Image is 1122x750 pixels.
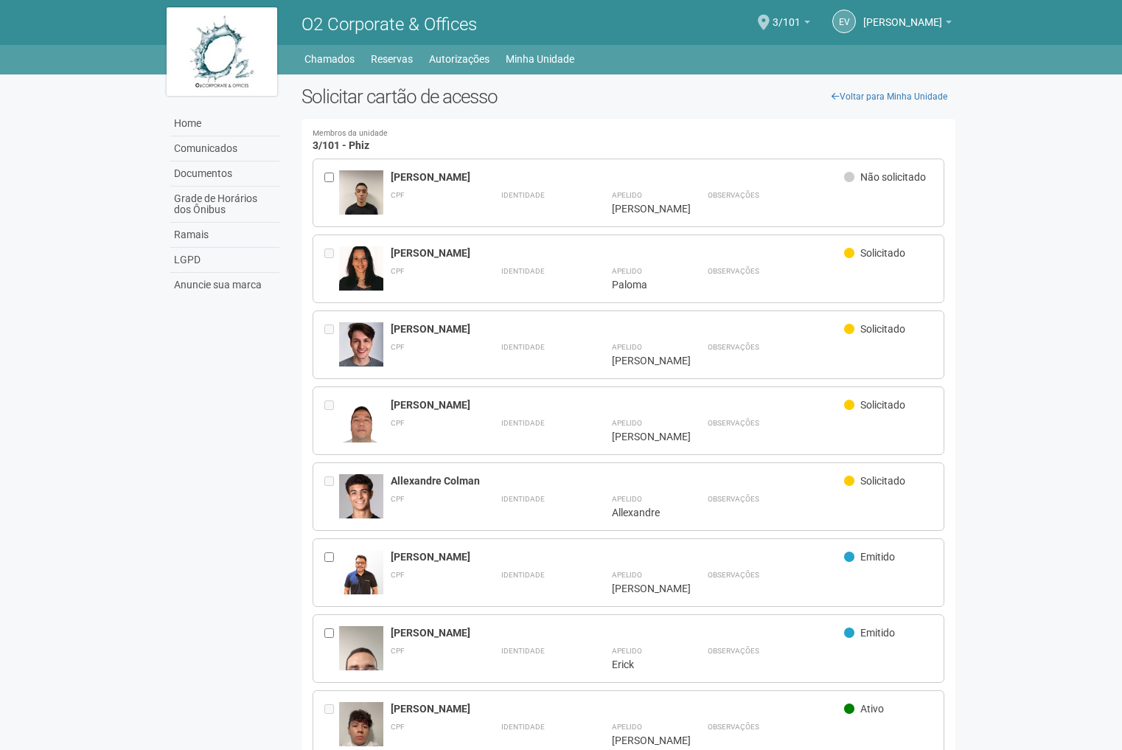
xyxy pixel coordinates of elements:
[304,49,355,69] a: Chamados
[708,267,759,275] strong: Observações
[501,191,545,199] strong: Identidade
[324,398,339,443] div: Entre em contato com a Aministração para solicitar o cancelamento ou 2a via
[501,723,545,731] strong: Identidade
[612,202,671,215] div: [PERSON_NAME]
[167,7,277,96] img: logo.jpg
[339,322,383,384] img: user.jpg
[302,86,955,108] h2: Solicitar cartão de acesso
[429,49,489,69] a: Autorizações
[860,171,926,183] span: Não solicitado
[860,551,895,563] span: Emitido
[860,703,884,715] span: Ativo
[391,571,405,579] strong: CPF
[860,627,895,639] span: Emitido
[391,398,844,412] div: [PERSON_NAME]
[860,247,905,259] span: Solicitado
[170,136,279,162] a: Comunicados
[391,626,844,639] div: [PERSON_NAME]
[612,191,642,199] strong: Apelido
[170,248,279,273] a: LGPD
[391,170,844,184] div: [PERSON_NAME]
[391,419,405,427] strong: CPF
[860,323,905,335] span: Solicitado
[863,18,952,30] a: [PERSON_NAME]
[391,191,405,199] strong: CPF
[170,187,279,223] a: Grade de Horários dos Ônibus
[501,647,545,655] strong: Identidade
[612,506,671,519] div: Allexandre
[339,626,383,727] img: user.jpg
[506,49,574,69] a: Minha Unidade
[391,702,844,715] div: [PERSON_NAME]
[391,723,405,731] strong: CPF
[773,2,801,28] span: 3/101
[391,647,405,655] strong: CPF
[501,267,545,275] strong: Identidade
[391,322,844,336] div: [PERSON_NAME]
[391,267,405,275] strong: CPF
[501,419,545,427] strong: Identidade
[773,18,810,30] a: 3/101
[708,419,759,427] strong: Observações
[612,647,642,655] strong: Apelido
[339,246,383,291] img: user.jpg
[501,571,545,579] strong: Identidade
[612,571,642,579] strong: Apelido
[170,111,279,136] a: Home
[391,495,405,503] strong: CPF
[612,278,671,291] div: Paloma
[313,130,944,151] h4: 3/101 - Phiz
[860,475,905,487] span: Solicitado
[612,343,642,351] strong: Apelido
[612,419,642,427] strong: Apelido
[324,702,339,747] div: Entre em contato com a Aministração para solicitar o cancelamento ou 2a via
[860,399,905,411] span: Solicitado
[324,322,339,367] div: Entre em contato com a Aministração para solicitar o cancelamento ou 2a via
[391,474,844,487] div: Allexandre Colman
[612,582,671,595] div: [PERSON_NAME]
[708,571,759,579] strong: Observações
[612,430,671,443] div: [PERSON_NAME]
[612,658,671,671] div: Erick
[339,474,383,535] img: user.jpg
[391,343,405,351] strong: CPF
[170,162,279,187] a: Documentos
[708,191,759,199] strong: Observações
[501,343,545,351] strong: Identidade
[339,550,383,609] img: user.jpg
[612,734,671,747] div: [PERSON_NAME]
[324,246,339,291] div: Entre em contato com a Aministração para solicitar o cancelamento ou 2a via
[708,343,759,351] strong: Observações
[170,223,279,248] a: Ramais
[501,495,545,503] strong: Identidade
[324,474,339,519] div: Entre em contato com a Aministração para solicitar o cancelamento ou 2a via
[708,495,759,503] strong: Observações
[313,130,944,138] small: Membros da unidade
[391,246,844,260] div: [PERSON_NAME]
[612,354,671,367] div: [PERSON_NAME]
[371,49,413,69] a: Reservas
[302,14,477,35] span: O2 Corporate & Offices
[391,550,844,563] div: [PERSON_NAME]
[339,170,383,229] img: user.jpg
[612,267,642,275] strong: Apelido
[612,723,642,731] strong: Apelido
[823,86,955,108] a: Voltar para Minha Unidade
[832,10,856,33] a: EV
[863,2,942,28] span: Eduany Vidal
[170,273,279,297] a: Anuncie sua marca
[339,398,383,460] img: user.jpg
[612,495,642,503] strong: Apelido
[708,723,759,731] strong: Observações
[708,647,759,655] strong: Observações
